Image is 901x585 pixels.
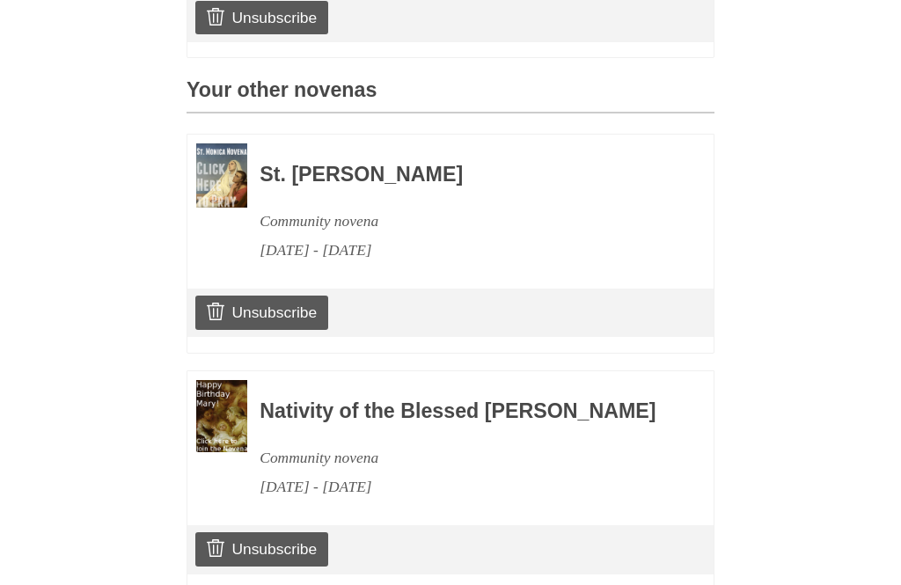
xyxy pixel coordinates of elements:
[196,380,247,452] img: Novena image
[195,296,328,329] a: Unsubscribe
[260,472,666,501] div: [DATE] - [DATE]
[260,400,666,423] h3: Nativity of the Blessed [PERSON_NAME]
[195,532,328,566] a: Unsubscribe
[195,1,328,34] a: Unsubscribe
[260,207,666,236] div: Community novena
[187,79,714,113] h3: Your other novenas
[260,443,666,472] div: Community novena
[260,236,666,265] div: [DATE] - [DATE]
[196,143,247,208] img: Novena image
[260,164,666,186] h3: St. [PERSON_NAME]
